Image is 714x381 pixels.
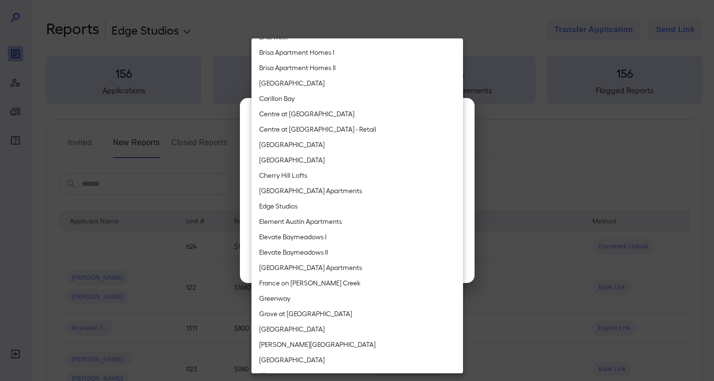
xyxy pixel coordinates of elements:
li: [GEOGRAPHIC_DATA] [251,152,463,168]
li: Centre at [GEOGRAPHIC_DATA] - Retail [251,122,463,137]
li: [GEOGRAPHIC_DATA] [251,137,463,152]
li: Grove at [GEOGRAPHIC_DATA] [251,306,463,321]
li: Greenway [251,291,463,306]
li: Centre at [GEOGRAPHIC_DATA] [251,106,463,122]
li: Elevate Baymeadows I [251,229,463,245]
li: [GEOGRAPHIC_DATA] Apartments [251,183,463,198]
li: [GEOGRAPHIC_DATA] [251,75,463,91]
li: Edge Studios [251,198,463,214]
li: France on [PERSON_NAME] Creek [251,275,463,291]
li: Elevate Baymeadows II [251,245,463,260]
li: [GEOGRAPHIC_DATA] [251,321,463,337]
li: [GEOGRAPHIC_DATA] Apartments [251,260,463,275]
li: Brisa Apartment Homes I [251,45,463,60]
li: Brisa Apartment Homes II [251,60,463,75]
li: Cherry Hill Lofts [251,168,463,183]
li: [GEOGRAPHIC_DATA] [251,352,463,368]
li: Element Austin Apartments [251,214,463,229]
li: Carillon Bay [251,91,463,106]
li: [PERSON_NAME][GEOGRAPHIC_DATA] [251,337,463,352]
